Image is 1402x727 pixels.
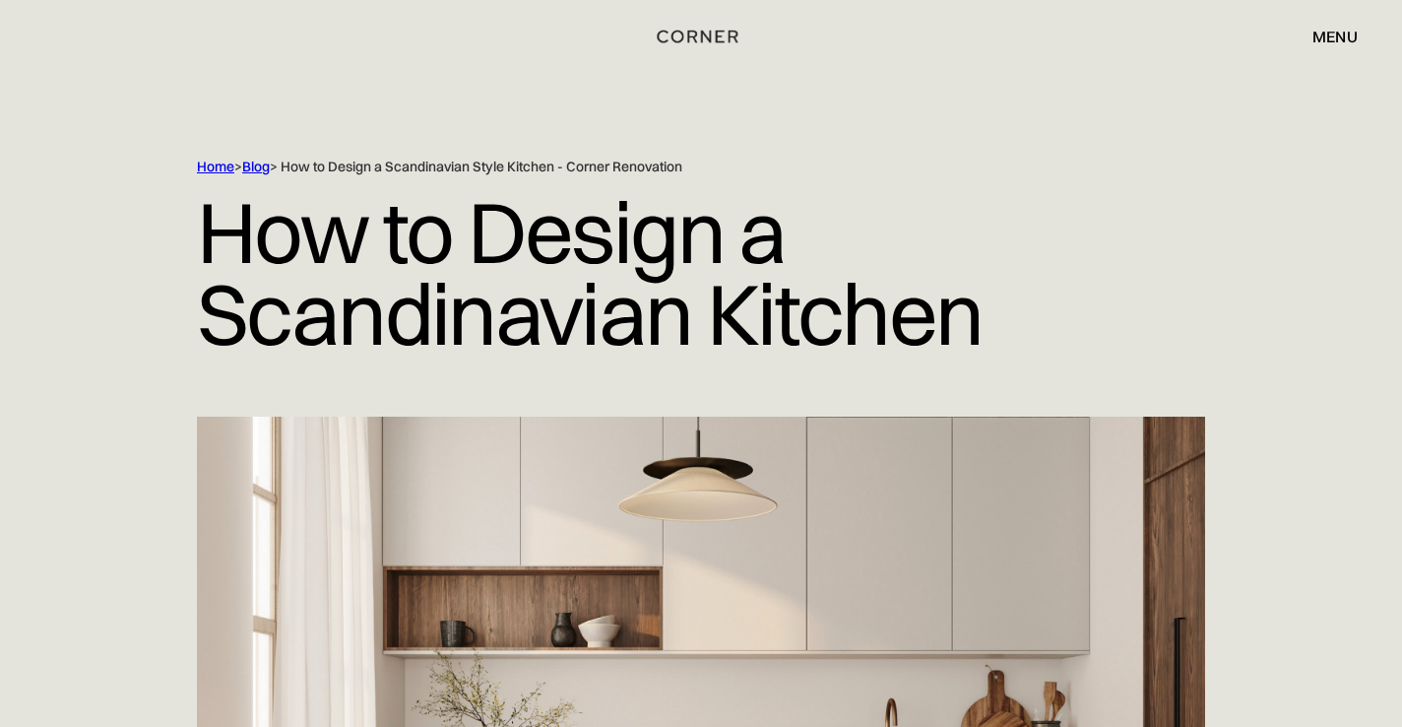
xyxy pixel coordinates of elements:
a: home [647,24,756,49]
div: > > How to Design a Scandinavian Style Kitchen - Corner Renovation [197,158,1122,176]
h1: How to Design a Scandinavian Kitchen [197,176,1205,369]
a: Blog [242,158,270,175]
a: Home [197,158,234,175]
div: menu [1312,29,1358,44]
div: menu [1293,20,1358,53]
